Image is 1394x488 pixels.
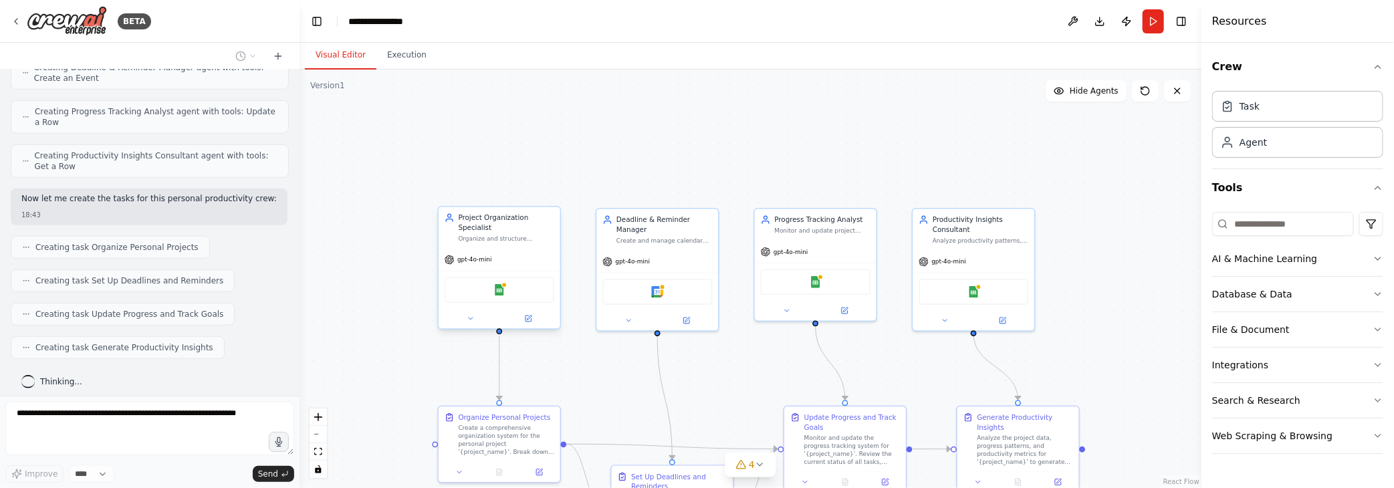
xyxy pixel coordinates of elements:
[310,80,345,91] div: Version 1
[493,284,505,296] img: Google Sheets
[653,336,677,459] g: Edge from 72111f76-24d4-48dd-b605-8fcfbed8bfd0 to 48ccc85a-5db0-478c-b524-1e8fb6cc0d39
[1212,394,1300,407] div: Search & Research
[35,106,277,128] span: Creating Progress Tracking Analyst agent with tools: Update a Row
[774,248,808,256] span: gpt-4o-mini
[810,276,822,288] img: Google Sheets
[34,62,277,84] span: Creating Deadline & Reminder Manager agent with tools: Create an Event
[310,408,327,478] div: React Flow controls
[40,376,82,387] span: Thinking...
[1212,429,1332,443] div: Web Scraping & Browsing
[1046,80,1127,102] button: Hide Agents
[969,334,1023,400] g: Edge from e1394a3b-22b3-480b-b5ad-0a9286f442e6 to 95fbe444-352f-480c-973e-f9b9570cad2f
[868,476,902,488] button: Open in side panel
[1070,86,1119,96] span: Hide Agents
[267,48,289,64] button: Start a new chat
[1041,476,1075,488] button: Open in side panel
[975,315,1031,327] button: Open in side panel
[1172,12,1191,31] button: Hide right sidebar
[269,432,289,452] button: Click to speak your automation idea
[27,6,107,36] img: Logo
[230,48,262,64] button: Switch to previous chat
[912,208,1036,332] div: Productivity Insights ConsultantAnalyze productivity patterns, calendar usage, and project comple...
[459,412,551,422] div: Organize Personal Projects
[1212,48,1383,86] button: Crew
[305,41,376,70] button: Visual Editor
[1212,277,1383,312] button: Database & Data
[457,256,492,264] span: gpt-4o-mini
[1212,383,1383,418] button: Search & Research
[931,258,966,266] span: gpt-4o-mini
[659,315,715,327] button: Open in side panel
[1212,323,1290,336] div: File & Document
[437,406,561,483] div: Organize Personal ProjectsCreate a comprehensive organization system for the personal project '{p...
[725,453,776,477] button: 4
[35,150,278,172] span: Creating Productivity Insights Consultant agent with tools: Get a Row
[749,458,755,471] span: 4
[35,342,213,353] span: Creating task Generate Productivity Insights
[459,424,554,456] div: Create a comprehensive organization system for the personal project '{project_name}'. Break down ...
[310,443,327,461] button: fit view
[596,208,719,332] div: Deadline & Reminder ManagerCreate and manage calendar events, reminders, and deadlines to ensure ...
[1212,358,1268,372] div: Integrations
[977,412,1072,433] div: Generate Productivity Insights
[118,13,151,29] div: BETA
[459,235,554,243] div: Organize and structure personal projects by breaking them down into manageable tasks, setting pri...
[1212,169,1383,207] button: Tools
[753,208,877,322] div: Progress Tracking AnalystMonitor and update project progress, track completed tasks, identify bot...
[35,309,223,320] span: Creating task Update Progress and Track Goals
[1212,13,1267,29] h4: Resources
[376,41,437,70] button: Execution
[1212,287,1292,301] div: Database & Data
[977,434,1072,465] div: Analyze the project data, progress patterns, and productivity metrics for '{project_name}' to gen...
[567,439,778,454] g: Edge from 54b21f79-4d50-4dc5-be0e-65c37ae585f1 to 5eb6bf07-5ceb-4b19-993b-dcbeb68f2415
[479,467,521,479] button: No output available
[522,467,556,479] button: Open in side panel
[616,237,712,245] div: Create and manage calendar events, reminders, and deadlines to ensure important dates are never m...
[348,15,419,28] nav: breadcrumb
[967,286,979,298] img: Google Sheets
[1212,207,1383,465] div: Tools
[21,210,277,220] div: 18:43
[437,208,561,332] div: Project Organization SpecialistOrganize and structure personal projects by breaking them down int...
[1212,86,1383,168] div: Crew
[459,213,554,233] div: Project Organization Specialist
[804,434,900,465] div: Monitor and update the progress tracking system for '{project_name}'. Review the current status o...
[1212,252,1317,265] div: AI & Machine Learning
[998,476,1040,488] button: No output available
[1212,312,1383,347] button: File & Document
[5,465,64,483] button: Improve
[310,426,327,443] button: zoom out
[25,469,57,479] span: Improve
[774,215,870,225] div: Progress Tracking Analyst
[1212,241,1383,276] button: AI & Machine Learning
[816,305,873,317] button: Open in side panel
[1240,100,1260,113] div: Task
[616,215,712,235] div: Deadline & Reminder Manager
[310,408,327,426] button: zoom in
[308,12,326,31] button: Hide left sidebar
[824,476,866,488] button: No output available
[1212,418,1383,453] button: Web Scraping & Browsing
[1163,478,1199,485] a: React Flow attribution
[310,461,327,478] button: toggle interactivity
[21,194,277,205] p: Now let me create the tasks for this personal productivity crew:
[500,313,556,325] button: Open in side panel
[1240,136,1267,149] div: Agent
[258,469,278,479] span: Send
[804,412,900,433] div: Update Progress and Track Goals
[913,444,951,454] g: Edge from 5eb6bf07-5ceb-4b19-993b-dcbeb68f2415 to 95fbe444-352f-480c-973e-f9b9570cad2f
[774,227,870,235] div: Monitor and update project progress, track completed tasks, identify bottlenecks, and maintain ac...
[933,215,1028,235] div: Productivity Insights Consultant
[35,275,223,286] span: Creating task Set Up Deadlines and Reminders
[494,336,504,400] g: Edge from 0e969dd2-d64c-4c14-bc70-8ca14e74cae3 to 54b21f79-4d50-4dc5-be0e-65c37ae585f1
[933,237,1028,245] div: Analyze productivity patterns, calendar usage, and project completion data to provide actionable ...
[253,466,294,482] button: Send
[1212,348,1383,382] button: Integrations
[35,242,199,253] span: Creating task Organize Personal Projects
[810,326,850,400] g: Edge from 4a2e29b6-f1fc-4624-89c5-9fc76f9eab42 to 5eb6bf07-5ceb-4b19-993b-dcbeb68f2415
[651,286,663,298] img: Google Calendar
[616,258,651,266] span: gpt-4o-mini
